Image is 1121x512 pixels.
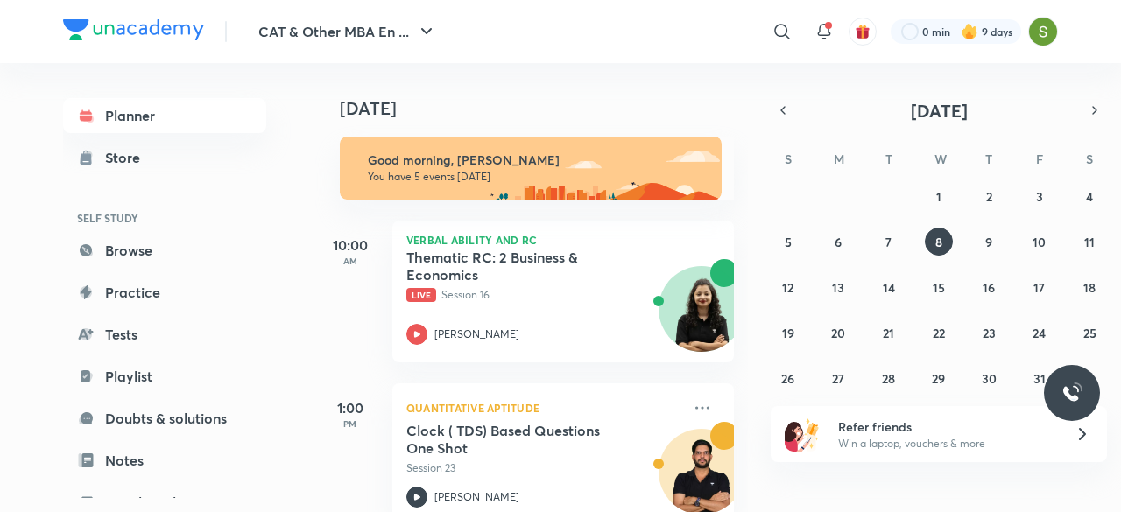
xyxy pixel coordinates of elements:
abbr: October 30, 2025 [982,370,997,387]
abbr: October 28, 2025 [882,370,895,387]
h5: 10:00 [315,235,385,256]
p: [PERSON_NAME] [434,326,519,342]
a: Playlist [63,359,266,394]
abbr: October 15, 2025 [933,279,945,296]
button: October 18, 2025 [1075,273,1103,301]
img: Avatar [659,276,744,360]
button: October 11, 2025 [1075,228,1103,256]
abbr: October 3, 2025 [1036,188,1043,205]
a: Practice [63,275,266,310]
span: [DATE] [911,99,968,123]
button: October 15, 2025 [925,273,953,301]
button: October 23, 2025 [975,319,1003,347]
div: Store [105,147,151,168]
button: October 6, 2025 [824,228,852,256]
a: Notes [63,443,266,478]
p: Quantitative Aptitude [406,397,681,418]
abbr: October 1, 2025 [936,188,941,205]
abbr: October 26, 2025 [781,370,794,387]
abbr: Wednesday [934,151,947,167]
abbr: Tuesday [885,151,892,167]
abbr: October 6, 2025 [835,234,842,250]
button: October 20, 2025 [824,319,852,347]
abbr: October 2, 2025 [986,188,992,205]
abbr: Monday [834,151,844,167]
abbr: October 4, 2025 [1086,188,1093,205]
button: October 29, 2025 [925,364,953,392]
abbr: October 17, 2025 [1033,279,1045,296]
abbr: October 20, 2025 [831,325,845,341]
h6: Good morning, [PERSON_NAME] [368,152,706,168]
a: Store [63,140,266,175]
button: October 25, 2025 [1075,319,1103,347]
img: Company Logo [63,19,204,40]
a: Tests [63,317,266,352]
abbr: October 7, 2025 [885,234,892,250]
abbr: October 22, 2025 [933,325,945,341]
button: October 4, 2025 [1075,182,1103,210]
p: Win a laptop, vouchers & more [838,436,1054,452]
p: Verbal Ability and RC [406,235,720,245]
abbr: October 25, 2025 [1083,325,1096,341]
button: October 1, 2025 [925,182,953,210]
abbr: October 12, 2025 [782,279,793,296]
abbr: October 8, 2025 [935,234,942,250]
p: AM [315,256,385,266]
p: You have 5 events [DATE] [368,170,706,184]
p: [PERSON_NAME] [434,489,519,505]
img: Samridhi Vij [1028,17,1058,46]
button: October 30, 2025 [975,364,1003,392]
h6: SELF STUDY [63,203,266,233]
abbr: October 19, 2025 [782,325,794,341]
h5: Clock ( TDS) Based Questions One Shot [406,422,624,457]
button: October 28, 2025 [875,364,903,392]
button: October 27, 2025 [824,364,852,392]
button: October 21, 2025 [875,319,903,347]
button: October 9, 2025 [975,228,1003,256]
img: streak [961,23,978,40]
abbr: October 5, 2025 [785,234,792,250]
button: October 5, 2025 [774,228,802,256]
button: October 22, 2025 [925,319,953,347]
h4: [DATE] [340,98,751,119]
p: Session 23 [406,460,681,476]
button: October 16, 2025 [975,273,1003,301]
img: morning [340,137,722,200]
button: October 17, 2025 [1026,273,1054,301]
a: Company Logo [63,19,204,45]
button: October 14, 2025 [875,273,903,301]
button: October 26, 2025 [774,364,802,392]
button: October 7, 2025 [875,228,903,256]
abbr: October 10, 2025 [1033,234,1046,250]
abbr: October 11, 2025 [1084,234,1095,250]
abbr: October 9, 2025 [985,234,992,250]
abbr: Saturday [1086,151,1093,167]
button: October 31, 2025 [1026,364,1054,392]
button: CAT & Other MBA En ... [248,14,448,49]
abbr: Thursday [985,151,992,167]
abbr: October 16, 2025 [983,279,995,296]
a: Browse [63,233,266,268]
img: ttu [1061,382,1082,403]
button: October 13, 2025 [824,273,852,301]
button: October 24, 2025 [1026,319,1054,347]
abbr: October 24, 2025 [1033,325,1046,341]
p: Session 16 [406,287,681,303]
abbr: Sunday [785,151,792,167]
h5: 1:00 [315,397,385,418]
abbr: October 27, 2025 [832,370,844,387]
button: October 2, 2025 [975,182,1003,210]
button: October 8, 2025 [925,228,953,256]
a: Planner [63,98,266,133]
button: October 10, 2025 [1026,228,1054,256]
abbr: October 14, 2025 [883,279,895,296]
abbr: October 13, 2025 [832,279,844,296]
button: October 3, 2025 [1026,182,1054,210]
abbr: October 29, 2025 [932,370,945,387]
button: [DATE] [795,98,1082,123]
button: October 19, 2025 [774,319,802,347]
abbr: October 31, 2025 [1033,370,1046,387]
span: Live [406,288,436,302]
a: Doubts & solutions [63,401,266,436]
abbr: October 23, 2025 [983,325,996,341]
